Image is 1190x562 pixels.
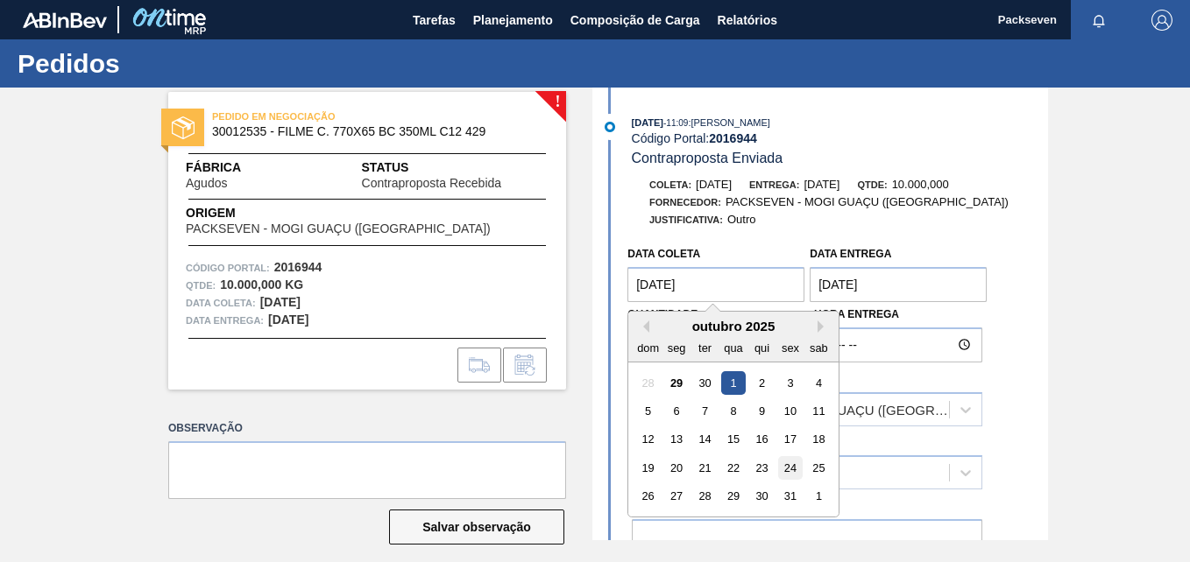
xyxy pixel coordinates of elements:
span: Código Portal: [186,259,270,277]
div: Choose sexta-feira, 3 de outubro de 2025 [779,371,803,395]
span: Status [362,158,549,177]
div: Choose domingo, 5 de outubro de 2025 [636,399,660,423]
div: Choose sábado, 25 de outubro de 2025 [807,456,831,480]
span: [DATE] [632,117,663,128]
strong: 2016944 [274,260,322,274]
div: Choose segunda-feira, 27 de outubro de 2025 [665,484,689,508]
div: Choose domingo, 26 de outubro de 2025 [636,484,660,508]
div: Choose terça-feira, 28 de outubro de 2025 [693,484,717,508]
strong: [DATE] [260,295,301,309]
span: Tarefas [413,10,456,31]
input: dd/mm/yyyy [627,267,804,302]
span: Relatórios [718,10,777,31]
strong: 2016944 [709,131,757,145]
div: Choose terça-feira, 30 de setembro de 2025 [693,371,717,395]
span: 30012535 - FILME C. 770X65 BC 350ML C12 429 [212,125,530,138]
span: [DATE] [696,178,732,191]
div: Choose terça-feira, 14 de outubro de 2025 [693,428,717,452]
strong: [DATE] [268,313,308,327]
div: Choose segunda-feira, 6 de outubro de 2025 [665,399,689,423]
img: atual [605,122,615,132]
div: Choose quarta-feira, 1 de outubro de 2025 [722,371,746,395]
div: Choose domingo, 19 de outubro de 2025 [636,456,660,480]
label: Data coleta [627,248,700,260]
div: dom [636,336,660,360]
span: Outro [727,213,756,226]
span: Agudos [186,177,227,190]
div: Choose sábado, 4 de outubro de 2025 [807,371,831,395]
div: Choose quarta-feira, 29 de outubro de 2025 [722,484,746,508]
div: Choose sábado, 18 de outubro de 2025 [807,428,831,452]
span: Fábrica [186,158,282,177]
span: Qtde : [186,277,216,294]
div: Choose segunda-feira, 20 de outubro de 2025 [665,456,689,480]
div: Choose quinta-feira, 30 de outubro de 2025 [750,484,774,508]
div: Choose quinta-feira, 23 de outubro de 2025 [750,456,774,480]
div: seg [665,336,689,360]
div: Choose quinta-feira, 2 de outubro de 2025 [750,371,774,395]
span: Fornecedor: [649,197,721,207]
span: PACKSEVEN - MOGI GUAÇU ([GEOGRAPHIC_DATA]) [726,195,1009,208]
div: Choose sexta-feira, 10 de outubro de 2025 [779,399,803,423]
span: [DATE] [804,178,839,191]
span: Coleta: [649,179,691,190]
label: Observação [168,416,566,441]
img: TNhmsLtSVTkK8tSr43FrP2fwEKptu5GPRR3wAAAABJRU5ErkJggg== [23,12,107,28]
label: Data entrega [810,248,891,260]
span: : [PERSON_NAME] [688,117,770,128]
span: PACKSEVEN - MOGI GUAÇU ([GEOGRAPHIC_DATA]) [186,222,491,235]
div: sab [807,336,831,360]
div: sex [779,336,803,360]
div: Ir para Composição de Carga [457,348,501,383]
span: PEDIDO EM NEGOCIAÇÃO [212,108,457,125]
div: Choose sexta-feira, 24 de outubro de 2025 [779,456,803,480]
div: Choose sexta-feira, 31 de outubro de 2025 [779,484,803,508]
span: Planejamento [473,10,553,31]
div: outubro 2025 [628,319,839,334]
span: Contraproposta Recebida [362,177,502,190]
div: Código Portal: [632,131,1048,145]
div: Choose quarta-feira, 22 de outubro de 2025 [722,456,746,480]
span: Entrega: [749,179,799,190]
input: dd/mm/yyyy [810,267,987,302]
div: Choose segunda-feira, 29 de setembro de 2025 [665,371,689,395]
div: Choose terça-feira, 7 de outubro de 2025 [693,399,717,423]
span: Data entrega: [186,312,264,329]
span: Justificativa: [649,214,723,225]
div: Choose quarta-feira, 15 de outubro de 2025 [722,428,746,452]
div: Not available domingo, 28 de setembro de 2025 [636,371,660,395]
div: Choose quinta-feira, 16 de outubro de 2025 [750,428,774,452]
div: qua [722,336,746,360]
span: - 11:09 [663,118,688,128]
div: month 2025-10 [634,369,833,510]
div: ter [693,336,717,360]
button: Notificações [1071,8,1127,32]
strong: 10.000,000 KG [220,277,303,292]
button: Next Month [818,320,830,333]
label: Hora Entrega [814,302,982,327]
div: Choose terça-feira, 21 de outubro de 2025 [693,456,717,480]
span: Contraproposta Enviada [632,151,783,165]
div: Choose sábado, 11 de outubro de 2025 [807,399,831,423]
span: Data coleta: [186,294,256,312]
div: qui [750,336,774,360]
img: status [172,116,195,139]
div: Choose quinta-feira, 9 de outubro de 2025 [750,399,774,423]
div: Informar alteração no pedido [503,348,547,383]
div: Choose sábado, 1 de novembro de 2025 [807,484,831,508]
div: Choose sexta-feira, 17 de outubro de 2025 [779,428,803,452]
div: Choose segunda-feira, 13 de outubro de 2025 [665,428,689,452]
button: Previous Month [637,320,649,333]
span: Composição de Carga [570,10,700,31]
span: Origem [186,204,541,222]
h1: Pedidos [18,53,329,74]
button: Salvar observação [389,509,564,544]
span: 10.000,000 [892,178,949,191]
img: Logout [1151,10,1172,31]
label: Quantidade [627,308,698,320]
span: Qtde: [857,179,887,190]
div: Choose quarta-feira, 8 de outubro de 2025 [722,399,746,423]
div: Choose domingo, 12 de outubro de 2025 [636,428,660,452]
